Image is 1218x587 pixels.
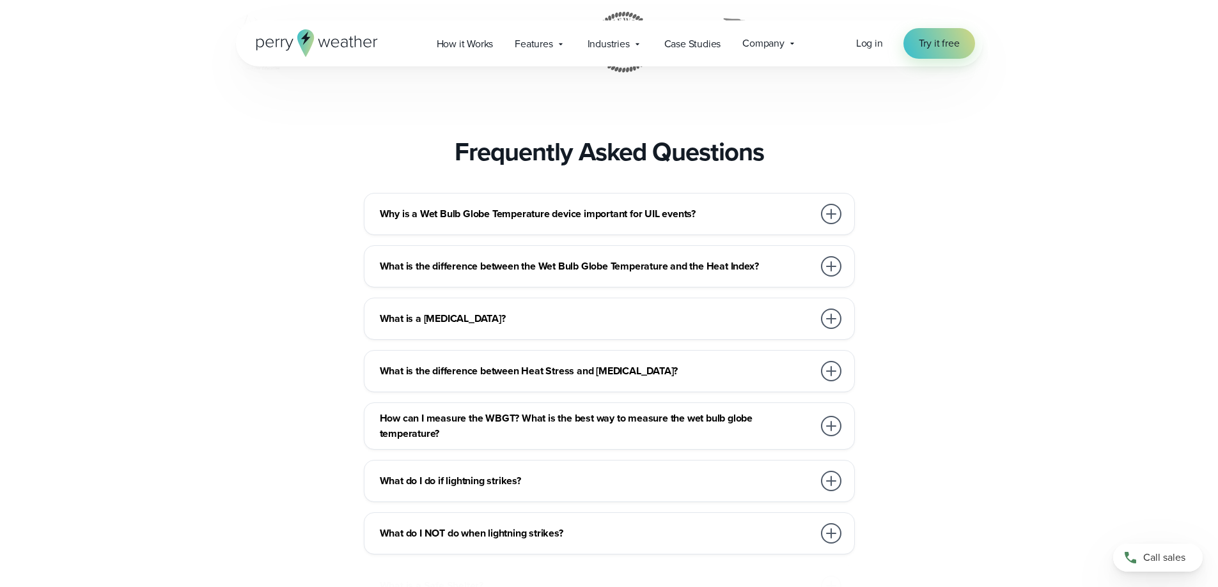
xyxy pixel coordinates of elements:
[380,411,813,441] h3: How can I measure the WBGT? What is the best way to measure the wet bulb globe temperature?
[216,10,280,74] div: 7 of 12
[455,137,764,167] h3: Frequently Asked Questions
[742,36,785,51] span: Company
[380,206,813,222] h3: Why is a Wet Bulb Globe Temperature device important for UIL events?
[592,10,656,74] div: 10 of 12
[1143,550,1185,565] span: Call sales
[236,10,983,80] div: slideshow
[467,10,531,74] div: 9 of 12
[380,259,813,274] h3: What is the difference between the Wet Bulb Globe Temperature and the Heat Index?
[467,10,531,74] img: Denton ISD
[380,526,813,541] h3: What do I NOT do when lightning strikes?
[903,28,975,59] a: Try it free
[856,36,883,50] span: Log in
[380,363,813,379] h3: What is the difference between Heat Stress and [MEDICAL_DATA]?
[843,10,907,74] div: 12 of 12
[380,311,813,326] h3: What is a [MEDICAL_DATA]?
[653,31,732,57] a: Case Studies
[968,10,1032,74] img: Dallas ISD
[919,36,960,51] span: Try it free
[588,36,630,52] span: Industries
[426,31,504,57] a: How it Works
[216,10,280,74] img: Arlington ISD
[843,10,907,74] img: Tomball ISD
[341,10,405,74] img: Chapel Hill ISD
[341,10,405,74] div: 8 of 12
[968,10,1032,74] div: 1 of 12
[380,473,813,489] h3: What do I do if lightning strikes?
[717,10,781,74] img: Westwood ISD
[437,36,494,52] span: How it Works
[664,36,721,52] span: Case Studies
[1113,544,1203,572] a: Call sales
[717,10,781,74] div: 11 of 12
[592,10,656,74] img: Edgewood ISD
[515,36,552,52] span: Features
[856,36,883,51] a: Log in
